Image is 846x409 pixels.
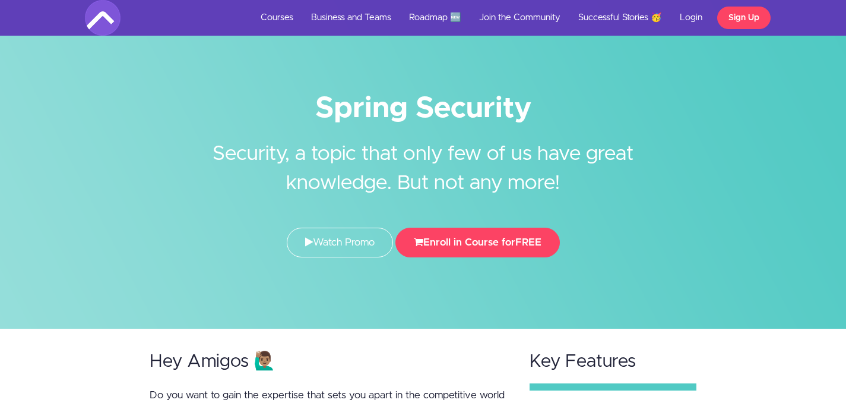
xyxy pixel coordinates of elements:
[287,228,393,257] a: Watch Promo
[150,352,507,372] h2: Hey Amigos 🙋🏽‍♂️
[530,352,697,372] h2: Key Features
[201,122,646,198] h2: Security, a topic that only few of us have great knowledge. But not any more!
[85,95,762,122] h1: Spring Security
[717,7,771,29] a: Sign Up
[515,237,541,247] span: FREE
[395,228,560,257] button: Enroll in Course forFREE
